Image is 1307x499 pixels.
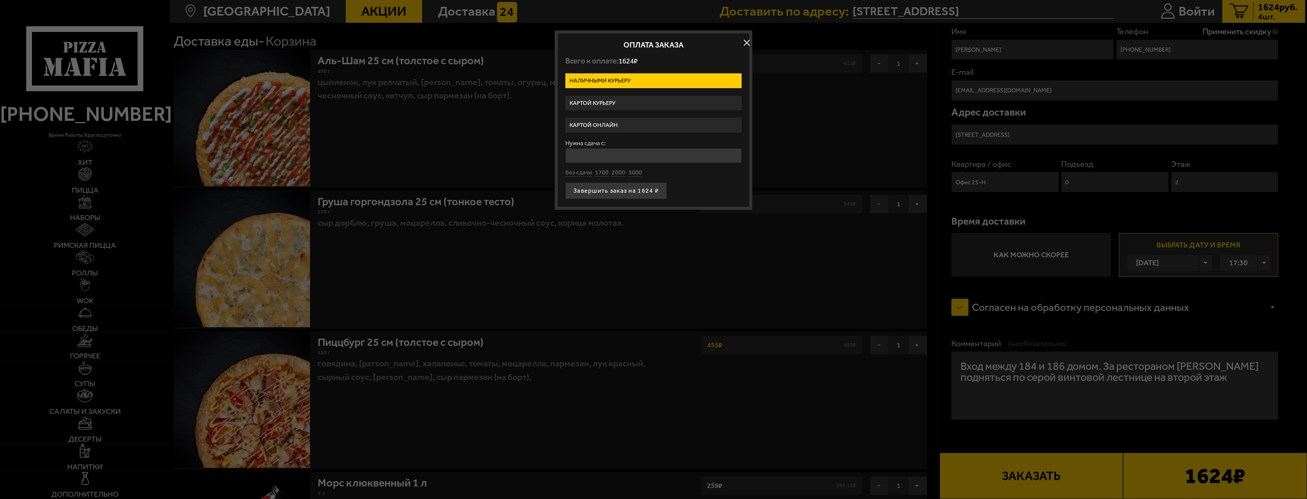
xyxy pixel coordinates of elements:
label: Картой курьеру [565,96,742,111]
span: 1624 ₽ [619,57,638,65]
label: Наличными курьеру [565,73,742,88]
h2: Оплата заказа [565,41,742,49]
button: без сдачи [565,169,592,177]
button: Завершить заказ на 1624 ₽ [565,182,667,199]
button: 5000 [628,169,642,177]
button: 1700 [595,169,609,177]
button: 2000 [612,169,625,177]
label: Картой онлайн [565,118,742,133]
p: Всего к оплате: [565,56,742,66]
label: Нужна сдача с: [565,140,742,146]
